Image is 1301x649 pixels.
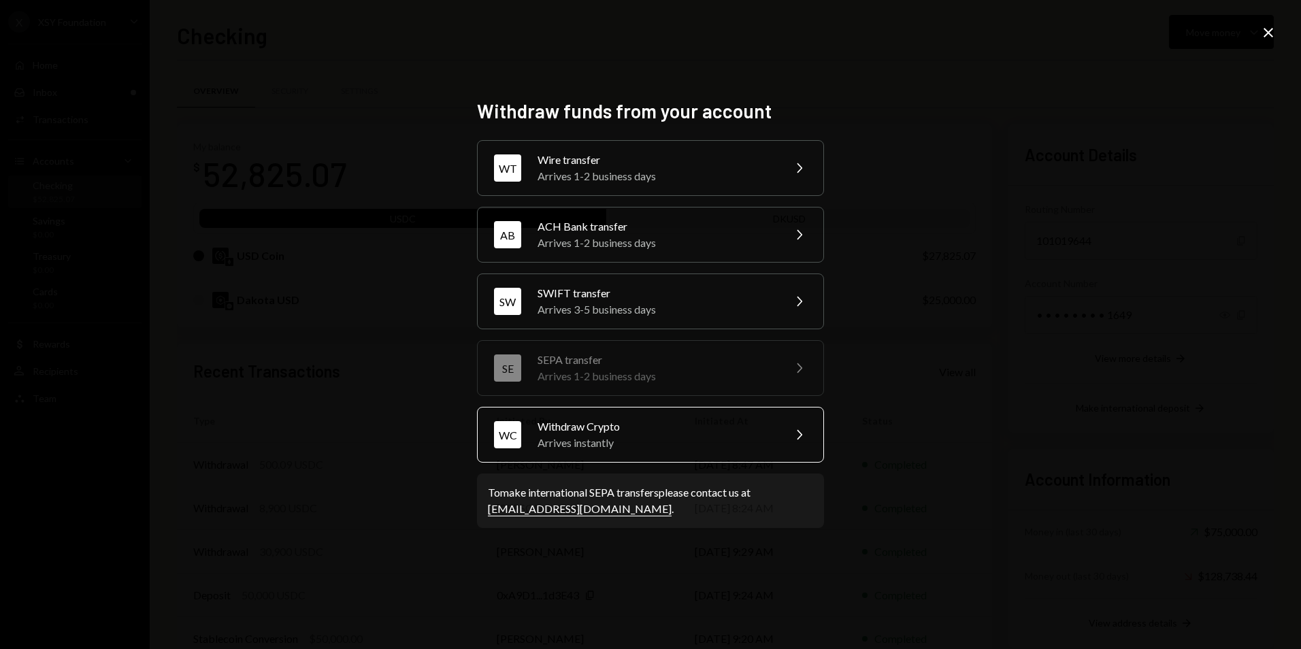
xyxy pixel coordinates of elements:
div: SWIFT transfer [538,285,774,301]
div: Arrives 3-5 business days [538,301,774,318]
div: Wire transfer [538,152,774,168]
div: WC [494,421,521,448]
div: SW [494,288,521,315]
div: Withdraw Crypto [538,418,774,435]
h2: Withdraw funds from your account [477,98,824,124]
button: SWSWIFT transferArrives 3-5 business days [477,273,824,329]
div: ACH Bank transfer [538,218,774,235]
div: Arrives 1-2 business days [538,368,774,384]
div: WT [494,154,521,182]
div: AB [494,221,521,248]
div: Arrives 1-2 business days [538,168,774,184]
div: To make international SEPA transfers please contact us at . [488,484,813,517]
button: ABACH Bank transferArrives 1-2 business days [477,207,824,263]
div: SE [494,354,521,382]
div: SEPA transfer [538,352,774,368]
button: WCWithdraw CryptoArrives instantly [477,407,824,463]
button: SESEPA transferArrives 1-2 business days [477,340,824,396]
button: WTWire transferArrives 1-2 business days [477,140,824,196]
a: [EMAIL_ADDRESS][DOMAIN_NAME] [488,502,672,516]
div: Arrives instantly [538,435,774,451]
div: Arrives 1-2 business days [538,235,774,251]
